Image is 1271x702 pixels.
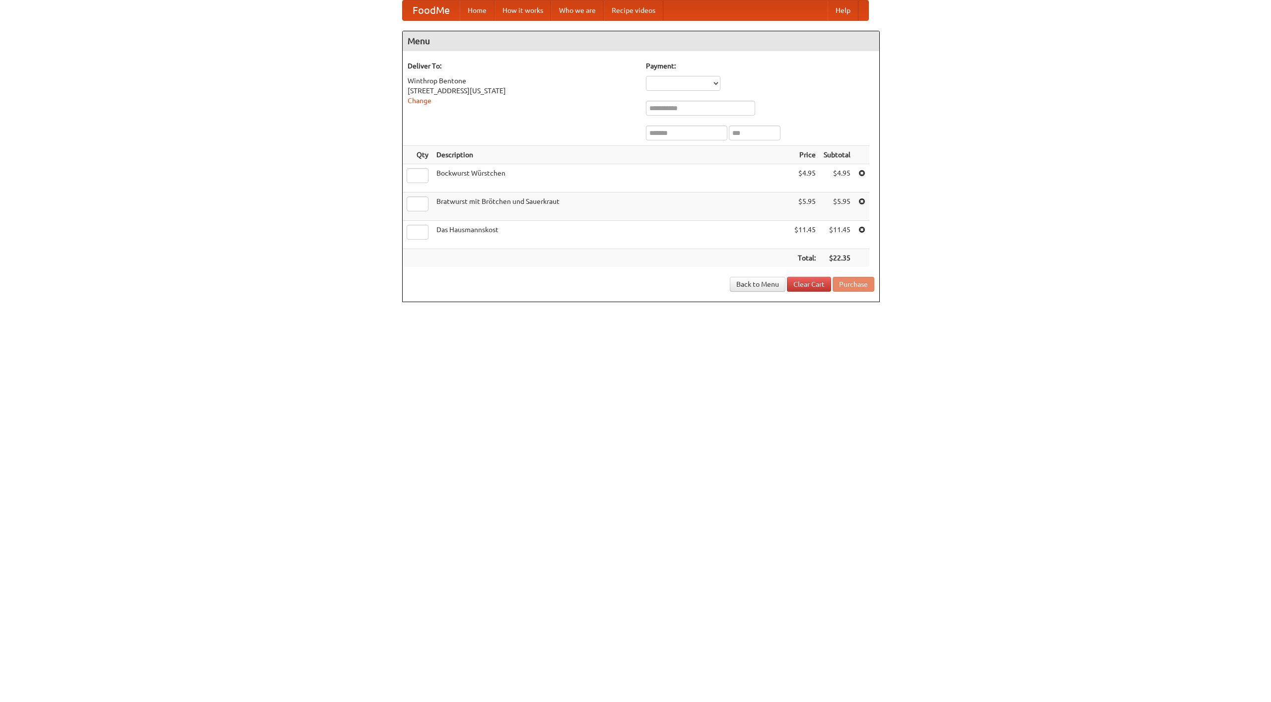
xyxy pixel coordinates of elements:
[494,0,551,20] a: How it works
[820,164,854,192] td: $4.95
[403,0,460,20] a: FoodMe
[408,97,431,105] a: Change
[833,277,874,292] button: Purchase
[604,0,663,20] a: Recipe videos
[820,249,854,267] th: $22.35
[432,192,790,221] td: Bratwurst mit Brötchen und Sauerkraut
[820,192,854,221] td: $5.95
[432,164,790,192] td: Bockwurst Würstchen
[828,0,858,20] a: Help
[403,31,879,51] h4: Menu
[646,61,874,71] h5: Payment:
[820,221,854,249] td: $11.45
[432,146,790,164] th: Description
[460,0,494,20] a: Home
[730,277,785,292] a: Back to Menu
[432,221,790,249] td: Das Hausmannskost
[790,249,820,267] th: Total:
[790,146,820,164] th: Price
[790,221,820,249] td: $11.45
[787,277,831,292] a: Clear Cart
[408,86,636,96] div: [STREET_ADDRESS][US_STATE]
[551,0,604,20] a: Who we are
[408,61,636,71] h5: Deliver To:
[403,146,432,164] th: Qty
[790,164,820,192] td: $4.95
[408,76,636,86] div: Winthrop Bentone
[790,192,820,221] td: $5.95
[820,146,854,164] th: Subtotal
